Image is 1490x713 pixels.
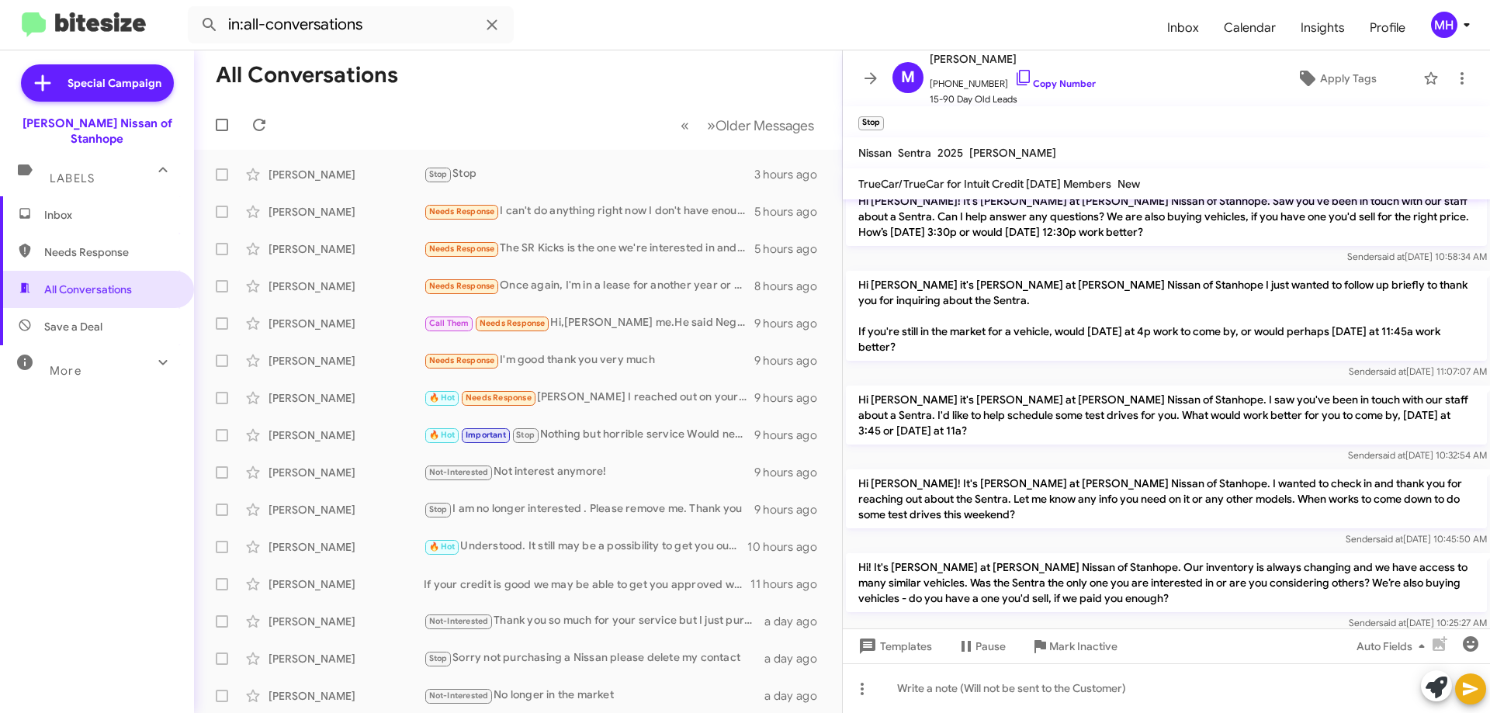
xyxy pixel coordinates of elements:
[269,576,424,592] div: [PERSON_NAME]
[516,430,535,440] span: Stop
[44,244,176,260] span: Needs Response
[1379,365,1406,377] span: said at
[269,167,424,182] div: [PERSON_NAME]
[216,63,398,88] h1: All Conversations
[671,109,698,141] button: Previous
[269,614,424,629] div: [PERSON_NAME]
[764,688,830,704] div: a day ago
[429,542,456,552] span: 🔥 Hot
[21,64,174,102] a: Special Campaign
[424,165,754,183] div: Stop
[846,469,1487,528] p: Hi [PERSON_NAME]! It's [PERSON_NAME] at [PERSON_NAME] Nissan of Stanhope. I wanted to check in an...
[1288,5,1357,50] a: Insights
[937,146,963,160] span: 2025
[1320,64,1377,92] span: Apply Tags
[754,390,830,406] div: 9 hours ago
[429,616,489,626] span: Not-Interested
[1344,632,1443,660] button: Auto Fields
[1379,617,1406,628] span: said at
[750,576,830,592] div: 11 hours ago
[672,109,823,141] nav: Page navigation example
[1049,632,1117,660] span: Mark Inactive
[269,241,424,257] div: [PERSON_NAME]
[429,430,456,440] span: 🔥 Hot
[930,50,1096,68] span: [PERSON_NAME]
[269,353,424,369] div: [PERSON_NAME]
[716,117,814,134] span: Older Messages
[901,65,915,90] span: M
[1211,5,1288,50] span: Calendar
[269,688,424,704] div: [PERSON_NAME]
[698,109,823,141] button: Next
[747,539,830,555] div: 10 hours ago
[1418,12,1473,38] button: MH
[846,187,1487,246] p: Hi [PERSON_NAME]! It's [PERSON_NAME] at [PERSON_NAME] Nissan of Stanhope. Saw you've been in touc...
[1256,64,1415,92] button: Apply Tags
[424,426,754,444] div: Nothing but horrible service Would never do biz with a [PERSON_NAME] dealership again.
[898,146,931,160] span: Sentra
[754,502,830,517] div: 9 hours ago
[466,393,532,403] span: Needs Response
[429,691,489,701] span: Not-Interested
[1014,78,1096,89] a: Copy Number
[424,277,754,295] div: Once again, I'm in a lease for another year or so. ONLY inquired if you were willing to buy out m...
[424,538,747,556] div: Understood. It still may be a possibility to get you out of that Infiniti lease. Just depends on ...
[429,281,495,291] span: Needs Response
[68,75,161,91] span: Special Campaign
[424,576,750,592] div: If your credit is good we may be able to get you approved without needing proof of income.
[754,167,830,182] div: 3 hours ago
[424,202,754,220] div: I can't do anything right now I don't have enough equity in my 2023 Rogue so I have to wait a while.
[930,92,1096,107] span: 15-90 Day Old Leads
[1349,365,1487,377] span: Sender [DATE] 11:07:07 AM
[930,68,1096,92] span: [PHONE_NUMBER]
[681,116,689,135] span: «
[1018,632,1130,660] button: Mark Inactive
[1117,177,1140,191] span: New
[424,612,764,630] div: Thank you so much for your service but I just purchased a new car. Thank you. Appreciate it.
[424,314,754,332] div: Hi,[PERSON_NAME] me.He said Negative.Thanks for text.
[50,171,95,185] span: Labels
[1378,449,1405,461] span: said at
[269,427,424,443] div: [PERSON_NAME]
[846,553,1487,612] p: Hi! It's [PERSON_NAME] at [PERSON_NAME] Nissan of Stanhope. Our inventory is always changing and ...
[429,318,470,328] span: Call Them
[44,282,132,297] span: All Conversations
[269,465,424,480] div: [PERSON_NAME]
[1346,533,1487,545] span: Sender [DATE] 10:45:50 AM
[269,316,424,331] div: [PERSON_NAME]
[1377,251,1405,262] span: said at
[429,169,448,179] span: Stop
[764,614,830,629] div: a day ago
[754,427,830,443] div: 9 hours ago
[1349,617,1487,628] span: Sender [DATE] 10:25:27 AM
[466,430,506,440] span: Important
[846,386,1487,445] p: Hi [PERSON_NAME] it's [PERSON_NAME] at [PERSON_NAME] Nissan of Stanhope. I saw you've been in tou...
[754,241,830,257] div: 5 hours ago
[429,653,448,663] span: Stop
[754,204,830,220] div: 5 hours ago
[1357,632,1431,660] span: Auto Fields
[44,319,102,334] span: Save a Deal
[1357,5,1418,50] span: Profile
[429,467,489,477] span: Not-Interested
[944,632,1018,660] button: Pause
[858,146,892,160] span: Nissan
[429,393,456,403] span: 🔥 Hot
[50,364,81,378] span: More
[424,351,754,369] div: I'm good thank you very much
[754,279,830,294] div: 8 hours ago
[1155,5,1211,50] a: Inbox
[843,632,944,660] button: Templates
[269,204,424,220] div: [PERSON_NAME]
[429,206,495,216] span: Needs Response
[855,632,932,660] span: Templates
[969,146,1056,160] span: [PERSON_NAME]
[1347,251,1487,262] span: Sender [DATE] 10:58:34 AM
[424,500,754,518] div: I am no longer interested . Please remove me. Thank you
[424,389,754,407] div: [PERSON_NAME] I reached out on your cell, but I think it may have changed. I reached out from my ...
[1431,12,1457,38] div: MH
[858,116,884,130] small: Stop
[1376,533,1403,545] span: said at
